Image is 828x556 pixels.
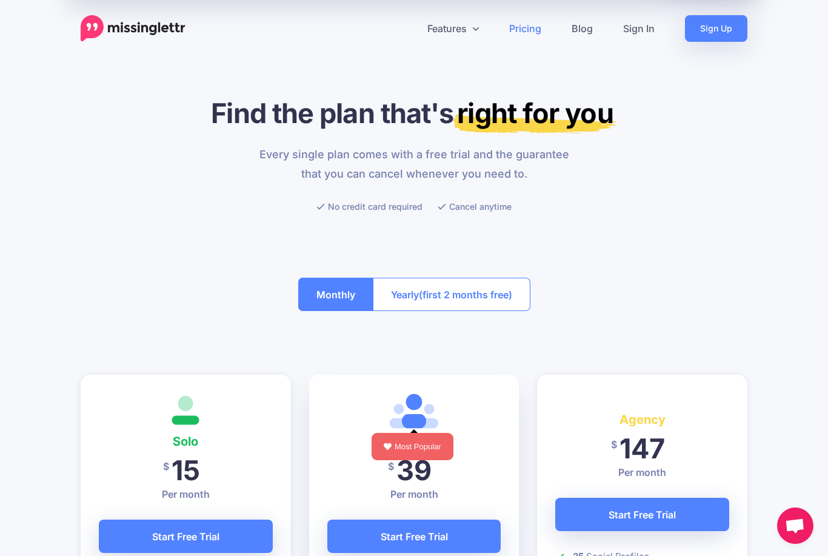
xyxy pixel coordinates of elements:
[453,96,616,133] mark: right for you
[99,487,273,501] p: Per month
[316,199,422,214] li: No credit card required
[555,498,729,531] a: Start Free Trial
[412,15,494,42] a: Features
[81,15,185,42] a: Home
[81,96,747,130] h1: Find the plan that's
[556,15,608,42] a: Blog
[555,465,729,480] p: Per month
[327,432,501,451] h4: Pro
[608,15,670,42] a: Sign In
[419,285,512,304] span: (first 2 months free)
[555,410,729,429] h4: Agency
[388,453,394,480] span: $
[396,454,432,487] span: 39
[777,507,813,544] div: Open chat
[611,431,617,458] span: $
[298,278,373,311] button: Monthly
[252,145,576,184] p: Every single plan comes with a free trial and the guarantee that you can cancel whenever you need...
[494,15,556,42] a: Pricing
[685,15,747,42] a: Sign Up
[619,432,665,465] span: 147
[99,520,273,553] a: Start Free Trial
[327,520,501,553] a: Start Free Trial
[372,433,453,460] div: Most Popular
[99,432,273,451] h4: Solo
[172,454,200,487] span: 15
[327,487,501,501] p: Per month
[163,453,169,480] span: $
[373,278,530,311] button: Yearly(first 2 months free)
[438,199,512,214] li: Cancel anytime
